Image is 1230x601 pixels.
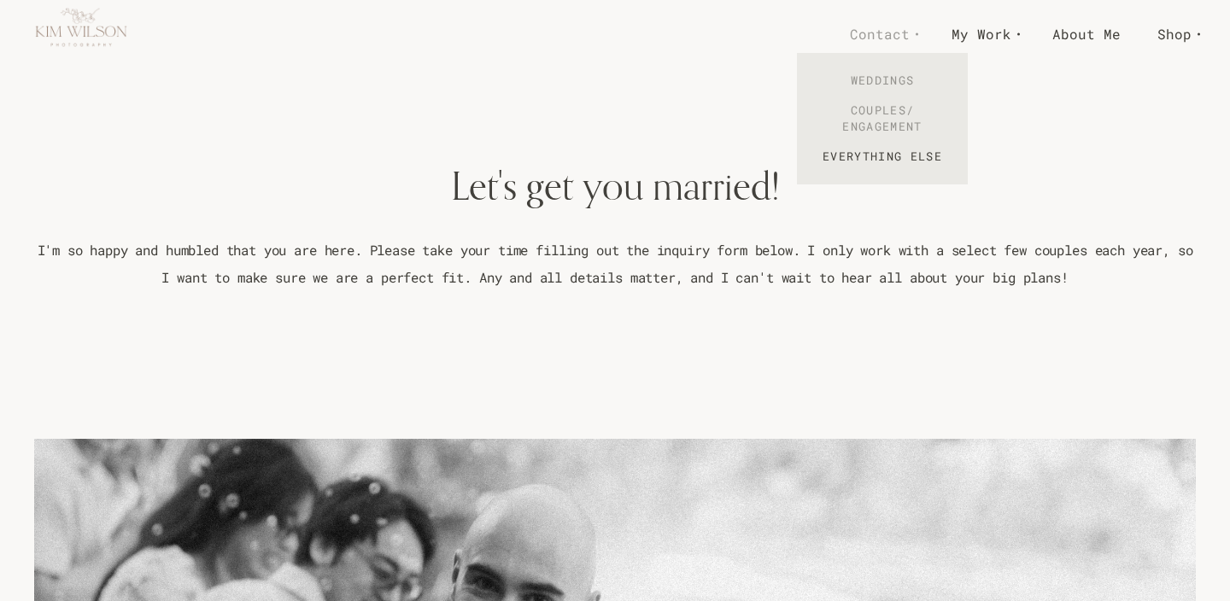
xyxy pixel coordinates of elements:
span: My Work [952,21,1011,46]
a: My Work [933,19,1034,49]
a: Everything Else [797,142,968,172]
a: Weddings [797,66,968,96]
p: I'm so happy and humbled that you are here. Please take your time filling out the inquiry form be... [34,237,1196,291]
span: Contact [850,21,910,46]
a: Couples/ Engagement [797,96,968,142]
a: Contact [832,19,933,49]
a: About Me [1034,19,1139,49]
h1: Let's get you married! [34,160,1196,211]
span: Shop [1157,21,1192,46]
a: Shop [1139,19,1214,49]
